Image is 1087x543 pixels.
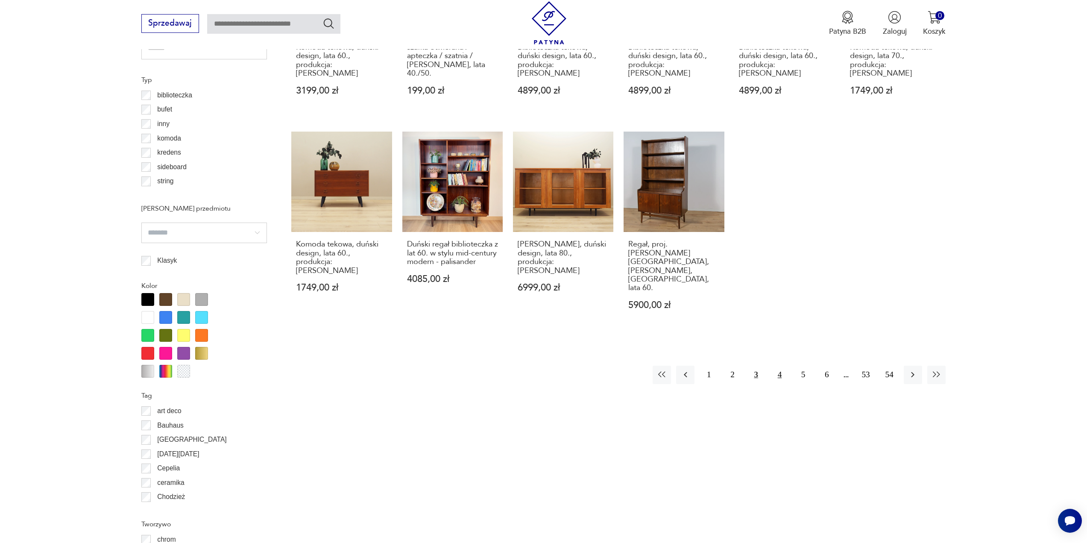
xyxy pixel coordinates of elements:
img: Ikonka użytkownika [888,11,901,24]
p: kredens [157,147,181,158]
p: [DATE][DATE] [157,449,199,460]
a: Regał, proj. J. Sorth, Bornholm, Dania, lata 60.Regał, proj. [PERSON_NAME][GEOGRAPHIC_DATA], [PER... [624,132,724,330]
a: Duński regał biblioteczka z lat 60. w stylu mid-century modern - palisanderDuński regał bibliotec... [402,132,503,330]
button: 3 [747,366,765,384]
p: 5900,00 zł [628,301,720,310]
p: [PERSON_NAME] przedmiotu [141,203,267,214]
p: [GEOGRAPHIC_DATA] [157,434,226,445]
button: Szukaj [322,17,335,29]
p: Bauhaus [157,420,184,431]
p: 6999,00 zł [518,283,609,292]
button: 53 [856,366,875,384]
p: Klasyk [157,255,177,266]
h3: Duński regał biblioteczka z lat 60. w stylu mid-century modern - palisander [407,240,498,266]
button: 2 [723,366,741,384]
p: 4085,00 zł [407,275,498,284]
button: 5 [794,366,812,384]
h3: [PERSON_NAME], duński design, lata 80., produkcja: [PERSON_NAME] [518,240,609,275]
p: ceramika [157,477,184,488]
p: komoda [157,133,181,144]
p: Cepelia [157,463,180,474]
button: 1 [700,366,718,384]
p: Zaloguj [883,26,907,36]
p: 4899,00 zł [518,86,609,95]
a: Komoda tekowa, duński design, lata 60., produkcja: DaniaKomoda tekowa, duński design, lata 60., p... [291,132,392,330]
p: inny [157,118,170,129]
p: Tag [141,390,267,401]
img: Ikona medalu [841,11,854,24]
p: Ćmielów [157,506,183,517]
p: Tworzywo [141,519,267,530]
button: 6 [817,366,836,384]
button: 54 [880,366,899,384]
p: 1749,00 zł [850,86,941,95]
p: bufet [157,104,172,115]
p: 1749,00 zł [296,283,387,292]
h3: Komoda tekowa, duński design, lata 60., produkcja: [PERSON_NAME] [296,43,387,78]
p: art deco [157,405,181,417]
p: Koszyk [923,26,946,36]
iframe: Smartsupp widget button [1058,509,1082,533]
p: sideboard [157,161,187,173]
h3: Biblioteczka tekowa, duński design, lata 60., produkcja: [PERSON_NAME] [628,43,720,78]
h3: szafka otwierana / apteczka / szatnia / [PERSON_NAME], lata 40./50. [407,43,498,78]
a: Ikona medaluPatyna B2B [829,11,866,36]
p: 4899,00 zł [739,86,830,95]
img: Patyna - sklep z meblami i dekoracjami vintage [527,1,571,44]
p: Chodzież [157,491,185,502]
button: 0Koszyk [923,11,946,36]
p: 3199,00 zł [296,86,387,95]
p: Patyna B2B [829,26,866,36]
a: Witryna sosnowa, duński design, lata 80., produkcja: Dania[PERSON_NAME], duński design, lata 80.,... [513,132,613,330]
h3: Komoda tekowa, duński design, lata 70., produkcja: [PERSON_NAME] [850,43,941,78]
h3: Komoda tekowa, duński design, lata 60., produkcja: [PERSON_NAME] [296,240,387,275]
button: Zaloguj [883,11,907,36]
h3: Regał, proj. [PERSON_NAME][GEOGRAPHIC_DATA], [PERSON_NAME], [GEOGRAPHIC_DATA], lata 60. [628,240,720,292]
p: biblioteczka [157,90,192,101]
h3: Biblioteczka tekowa, duński design, lata 60., produkcja: [PERSON_NAME] [518,43,609,78]
p: witryna [157,190,178,201]
button: 4 [771,366,789,384]
button: Sprzedawaj [141,14,199,33]
div: 0 [935,11,944,20]
h3: Biblioteczka tekowa, duński design, lata 60., produkcja: [PERSON_NAME] [739,43,830,78]
p: Typ [141,74,267,85]
img: Ikona koszyka [928,11,941,24]
a: Sprzedawaj [141,21,199,27]
p: Kolor [141,280,267,291]
p: string [157,176,173,187]
p: 199,00 zł [407,86,498,95]
button: Patyna B2B [829,11,866,36]
p: 4899,00 zł [628,86,720,95]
